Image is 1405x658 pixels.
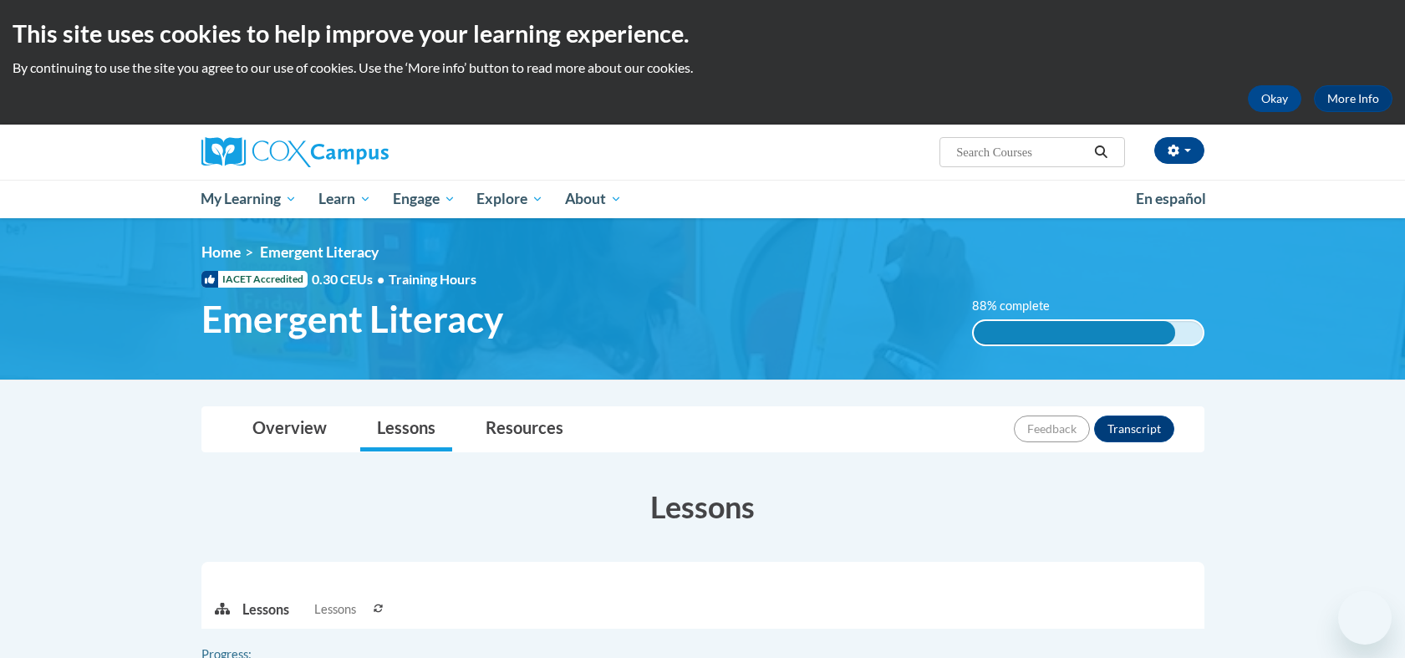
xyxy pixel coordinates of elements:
a: Explore [466,180,554,218]
span: 0.30 CEUs [312,270,389,288]
a: Learn [308,180,382,218]
button: Feedback [1014,416,1090,442]
a: About [554,180,633,218]
span: Explore [476,189,543,209]
button: Okay [1248,85,1301,112]
a: Resources [469,407,580,451]
span: Training Hours [389,271,476,287]
h2: This site uses cookies to help improve your learning experience. [13,17,1392,50]
span: • [377,271,384,287]
div: 88% complete [974,321,1175,344]
div: Main menu [176,180,1229,218]
p: Lessons [242,600,289,619]
span: En español [1136,190,1206,207]
span: Lessons [314,600,356,619]
img: Cox Campus [201,137,389,167]
a: My Learning [191,180,308,218]
iframe: Button to launch messaging window [1338,591,1392,645]
span: Learn [318,189,371,209]
span: About [565,189,622,209]
label: 88% complete [972,297,1068,315]
a: Home [201,243,241,261]
span: IACET Accredited [201,271,308,288]
a: Overview [236,407,344,451]
span: Emergent Literacy [201,297,503,341]
span: Engage [393,189,456,209]
a: En español [1125,181,1217,217]
a: Cox Campus [201,137,519,167]
a: Engage [382,180,466,218]
button: Transcript [1094,416,1174,442]
button: Search [1088,142,1113,162]
h3: Lessons [201,486,1204,528]
span: Emergent Literacy [260,243,379,261]
span: My Learning [201,189,297,209]
a: More Info [1314,85,1392,112]
button: Account Settings [1154,137,1204,164]
a: Lessons [360,407,452,451]
p: By continuing to use the site you agree to our use of cookies. Use the ‘More info’ button to read... [13,59,1392,77]
input: Search Courses [954,142,1088,162]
